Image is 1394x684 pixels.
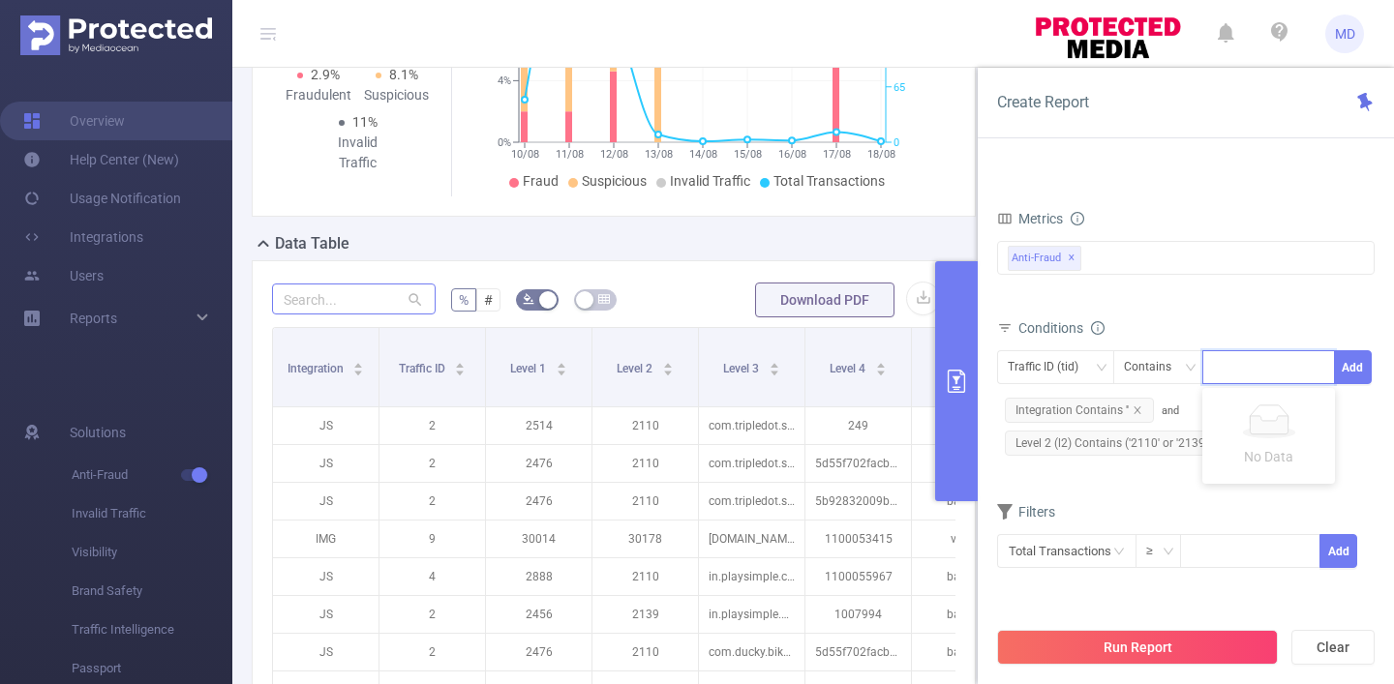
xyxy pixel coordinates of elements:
tspan: 11/08 [555,148,583,161]
tspan: 10/08 [510,148,538,161]
i: icon: close [1133,405,1142,415]
i: icon: caret-up [875,360,886,366]
p: com.ducky.bikehill3d [699,634,804,670]
p: 30014 [486,520,591,557]
span: Traffic Intelligence [72,610,232,649]
span: Fraud [523,173,559,189]
p: 2 [379,483,485,520]
p: 2110 [592,445,698,482]
p: 2 [379,634,485,670]
p: 2476 [486,483,591,520]
p: No Data [1214,446,1323,467]
p: 2110 [592,407,698,444]
p: in.playsimple.cryptogram [699,558,804,595]
tspan: 12/08 [599,148,627,161]
div: Fraudulent [280,85,358,105]
p: banner [912,407,1017,444]
p: 2888 [486,558,591,595]
span: Invalid Traffic [670,173,750,189]
span: Traffic ID [399,362,448,375]
p: JS [273,558,379,595]
i: icon: table [598,293,610,305]
tspan: 0% [498,136,511,149]
p: 2 [379,407,485,444]
p: banner [912,483,1017,520]
p: 1007994 [805,596,911,633]
div: Sort [662,360,674,372]
p: banner [912,445,1017,482]
i: icon: caret-up [662,360,673,366]
input: Search... [272,283,436,314]
tspan: 17/08 [822,148,850,161]
span: % [459,292,469,308]
span: Level 2 [617,362,655,375]
p: [DOMAIN_NAME] [699,520,804,557]
i: icon: caret-down [455,368,466,373]
span: Level 4 [830,362,868,375]
p: video [912,520,1017,557]
i: icon: caret-up [353,360,364,366]
i: icon: caret-up [556,360,566,366]
p: 2476 [486,445,591,482]
span: Visibility [72,533,232,572]
p: JS [273,596,379,633]
div: Sort [352,360,364,372]
div: Contains [1124,351,1185,383]
tspan: 4% [498,75,511,88]
span: Suspicious [582,173,647,189]
p: 9 [379,520,485,557]
p: in.playsimple.word_up [699,596,804,633]
tspan: 13/08 [644,148,672,161]
p: 4 [379,558,485,595]
div: Sort [875,360,887,372]
span: Total Transactions [773,173,885,189]
i: icon: info-circle [1091,321,1105,335]
a: Overview [23,102,125,140]
p: 2110 [592,558,698,595]
button: Download PDF [755,283,894,317]
tspan: 65 [894,81,905,94]
span: Conditions [1018,320,1105,336]
div: Sort [769,360,780,372]
p: 2 [379,445,485,482]
p: IMG [273,520,379,557]
span: 8.1% [389,67,418,82]
a: Help Center (New) [23,140,179,179]
p: 1100053415 [805,520,911,557]
button: Run Report [997,630,1278,665]
span: Level 3 [723,362,762,375]
a: Users [23,256,104,295]
span: Integration [288,362,347,375]
div: Suspicious [358,85,437,105]
span: Level 2 (l2) Contains ('2110' or '2139' ... [1005,431,1244,456]
p: 2110 [592,634,698,670]
span: Invalid Traffic [72,494,232,533]
p: 2139 [592,596,698,633]
i: icon: caret-down [662,368,673,373]
a: Integrations [23,218,143,256]
tspan: 14/08 [688,148,716,161]
p: 5b92832009b2dd0cfa0a459a [805,483,911,520]
p: com.tripledot.solitairescapes [699,445,804,482]
i: icon: caret-up [769,360,779,366]
p: 2514 [486,407,591,444]
img: Protected Media [20,15,212,55]
div: ≥ [1146,535,1167,567]
p: 2110 [592,483,698,520]
i: icon: bg-colors [523,293,534,305]
p: JS [273,445,379,482]
span: # [484,292,493,308]
button: Clear [1291,630,1375,665]
span: Integration Contains '' [1005,398,1154,423]
tspan: 18/08 [866,148,894,161]
tspan: 16/08 [777,148,805,161]
span: Brand Safety [72,572,232,610]
span: Anti-Fraud [1008,246,1081,271]
p: JS [273,634,379,670]
p: 1100055967 [805,558,911,595]
i: icon: caret-down [556,368,566,373]
span: Reports [70,311,117,326]
p: banner [912,596,1017,633]
p: com.tripledot.solitairescapes [699,483,804,520]
p: banner [912,558,1017,595]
